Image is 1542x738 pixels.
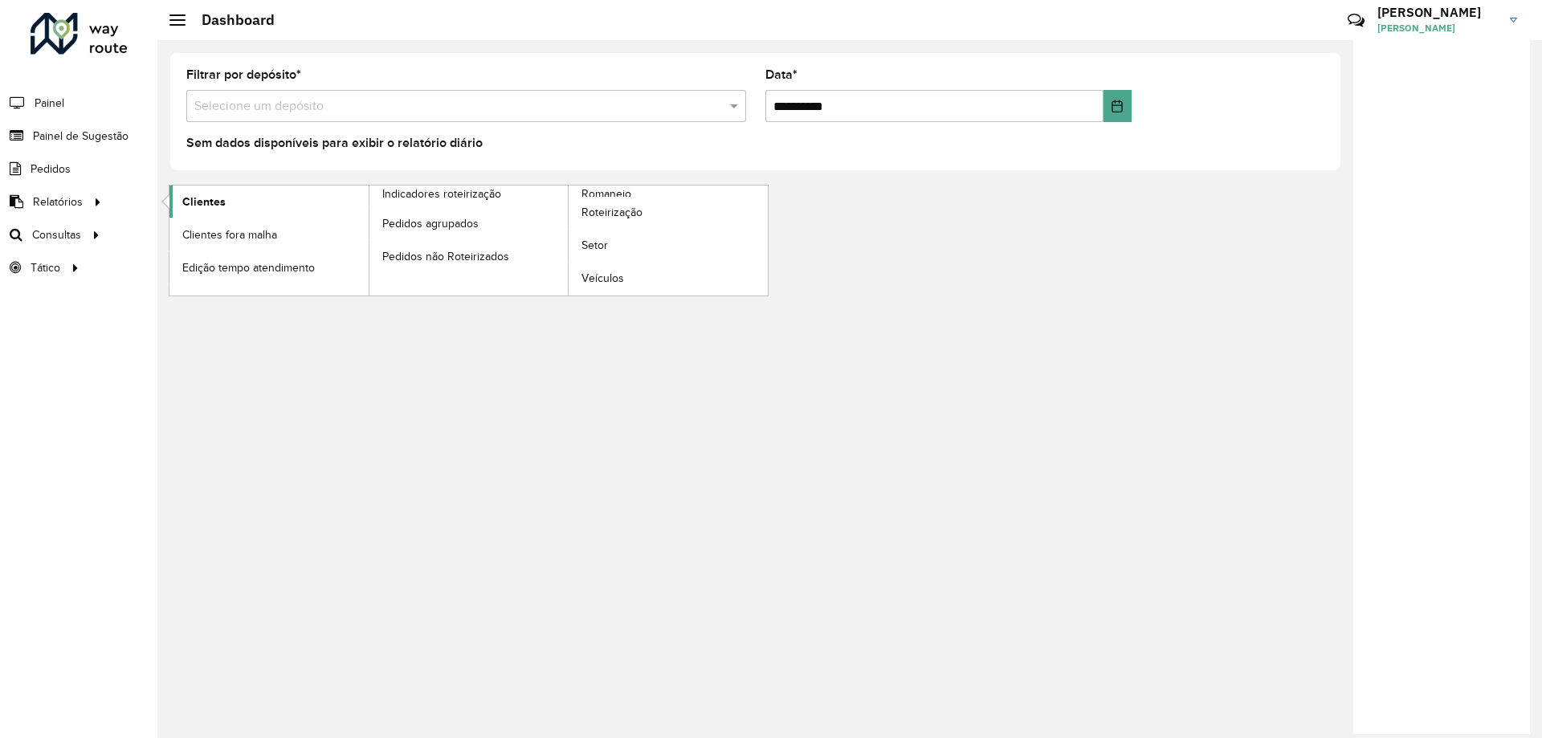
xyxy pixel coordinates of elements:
a: Romaneio [369,186,769,296]
a: Pedidos agrupados [369,207,569,239]
span: Roteirização [581,204,642,221]
span: Tático [31,259,60,276]
a: Clientes [169,186,369,218]
label: Filtrar por depósito [186,65,301,84]
span: Romaneio [581,186,631,202]
a: Pedidos não Roteirizados [369,240,569,272]
span: Edição tempo atendimento [182,259,315,276]
button: Choose Date [1103,90,1132,122]
a: Veículos [569,263,768,295]
a: Setor [569,230,768,262]
h3: [PERSON_NAME] [1377,5,1498,20]
span: Clientes [182,194,226,210]
h2: Dashboard [186,11,275,29]
span: Painel [35,95,64,112]
a: Contato Rápido [1339,3,1373,38]
span: Setor [581,237,608,254]
a: Edição tempo atendimento [169,251,369,283]
span: Pedidos [31,161,71,177]
span: Consultas [32,226,81,243]
label: Sem dados disponíveis para exibir o relatório diário [186,133,483,153]
a: Roteirização [569,197,768,229]
label: Data [765,65,798,84]
span: Indicadores roteirização [382,186,501,202]
span: [PERSON_NAME] [1377,21,1498,35]
span: Veículos [581,270,624,287]
span: Relatórios [33,194,83,210]
span: Pedidos agrupados [382,215,479,232]
a: Indicadores roteirização [169,186,569,296]
a: Clientes fora malha [169,218,369,251]
span: Painel de Sugestão [33,128,128,145]
span: Pedidos não Roteirizados [382,248,509,265]
span: Clientes fora malha [182,226,277,243]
